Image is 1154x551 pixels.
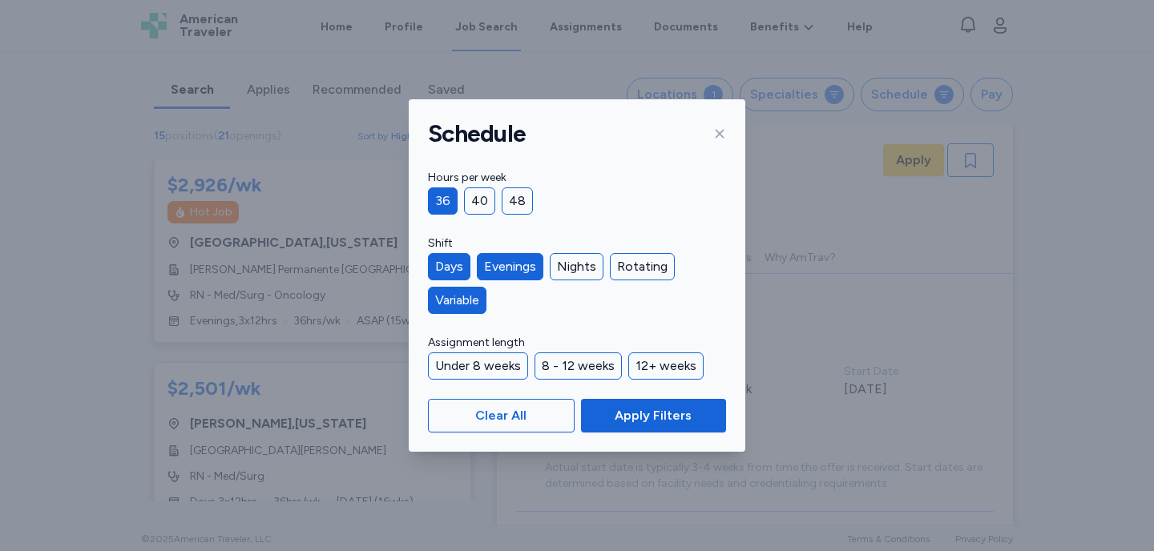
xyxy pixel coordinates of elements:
[475,406,527,425] span: Clear All
[428,234,726,253] label: Shift
[464,187,495,215] div: 40
[428,399,575,432] button: Clear All
[428,168,726,187] label: Hours per week
[581,399,726,432] button: Apply Filters
[535,352,622,380] div: 8 - 12 weeks
[428,187,458,215] div: 36
[502,187,533,215] div: 48
[610,253,675,280] div: Rotating
[428,287,486,314] div: Variable
[628,352,704,380] div: 12+ weeks
[477,253,543,280] div: Evenings
[550,253,603,280] div: Nights
[428,253,470,280] div: Days
[615,406,692,425] span: Apply Filters
[428,333,726,352] label: Assignment length
[428,352,528,380] div: Under 8 weeks
[428,119,526,149] h1: Schedule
